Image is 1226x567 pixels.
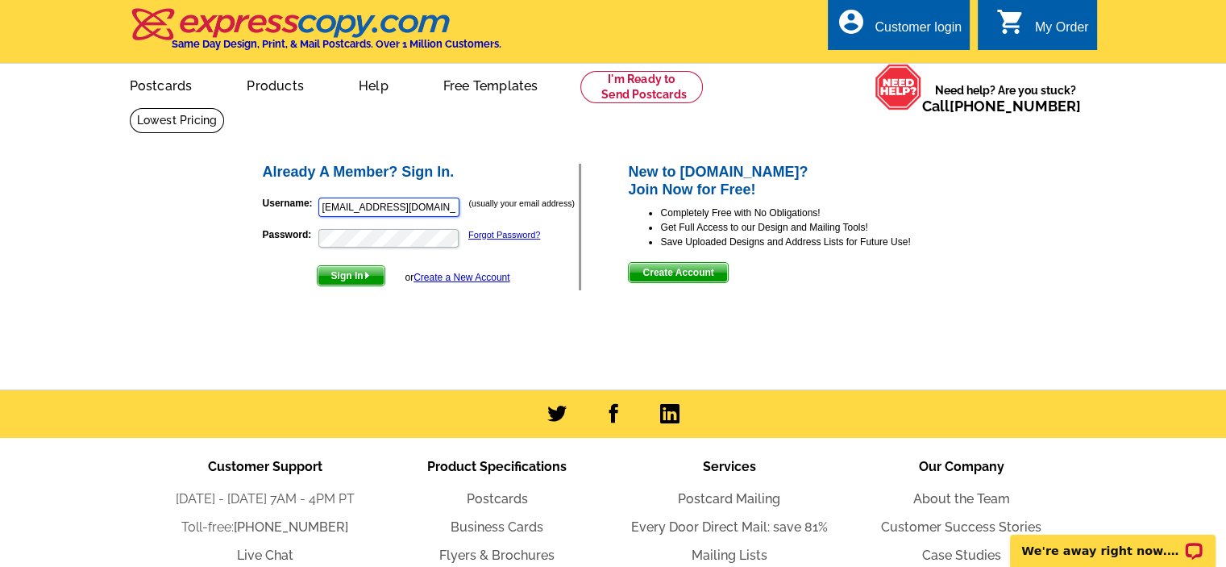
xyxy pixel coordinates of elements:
[318,266,384,286] span: Sign In
[149,518,381,537] li: Toll-free:
[875,64,922,110] img: help
[836,18,962,38] a: account_circle Customer login
[629,263,727,282] span: Create Account
[628,262,728,283] button: Create Account
[263,196,317,211] label: Username:
[172,38,501,50] h4: Same Day Design, Print, & Mail Postcards. Over 1 Million Customers.
[919,459,1004,474] span: Our Company
[875,20,962,43] div: Customer login
[703,459,756,474] span: Services
[660,206,966,220] li: Completely Free with No Obligations!
[836,7,865,36] i: account_circle
[221,65,330,103] a: Products
[405,270,509,285] div: or
[1035,20,1089,43] div: My Order
[333,65,414,103] a: Help
[317,265,385,286] button: Sign In
[881,519,1041,535] a: Customer Success Stories
[660,220,966,235] li: Get Full Access to our Design and Mailing Tools!
[414,272,509,283] a: Create a New Account
[467,491,528,507] a: Postcards
[692,548,767,563] a: Mailing Lists
[678,491,780,507] a: Postcard Mailing
[427,459,567,474] span: Product Specifications
[1000,516,1226,567] iframe: LiveChat chat widget
[439,548,555,563] a: Flyers & Brochures
[441,232,454,245] img: npw-badge-icon-locked.svg
[451,519,543,535] a: Business Cards
[628,164,966,198] h2: New to [DOMAIN_NAME]? Join Now for Free!
[263,227,317,242] label: Password:
[130,19,501,50] a: Same Day Design, Print, & Mail Postcards. Over 1 Million Customers.
[104,65,218,103] a: Postcards
[922,82,1089,115] span: Need help? Are you stuck?
[149,490,381,509] li: [DATE] - [DATE] 7AM - 4PM PT
[234,519,348,535] a: [PHONE_NUMBER]
[631,519,828,535] a: Every Door Direct Mail: save 81%
[364,272,371,279] img: button-next-arrow-white.png
[922,548,1001,563] a: Case Studies
[208,459,322,474] span: Customer Support
[660,235,966,249] li: Save Uploaded Designs and Address Lists for Future Use!
[922,98,1081,115] span: Call
[441,201,454,214] img: npw-badge-icon-locked.svg
[418,65,564,103] a: Free Templates
[996,18,1089,38] a: shopping_cart My Order
[263,164,580,181] h2: Already A Member? Sign In.
[950,98,1081,115] a: [PHONE_NUMBER]
[996,7,1025,36] i: shopping_cart
[237,548,293,563] a: Live Chat
[913,491,1010,507] a: About the Team
[468,230,540,240] a: Forgot Password?
[469,198,575,208] small: (usually your email address)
